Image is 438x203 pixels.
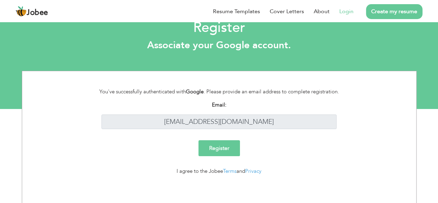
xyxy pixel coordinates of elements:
[366,4,422,19] a: Create my resume
[91,167,347,175] div: I agree to the Jobee and
[101,115,337,129] input: Enter your email address
[213,7,260,16] a: Resume Templates
[27,9,48,17] span: Jobee
[186,88,204,95] strong: Google
[5,40,433,51] h3: Associate your Google account.
[339,7,354,16] a: Login
[270,7,304,16] a: Cover Letters
[16,6,27,17] img: jobee.io
[245,168,261,175] a: Privacy
[91,88,347,96] div: You've successfully authenticated with . Please provide an email address to complete registration.
[5,19,433,37] h2: Register
[198,140,240,156] input: Register
[314,7,330,16] a: About
[223,168,236,175] a: Terms
[212,101,226,108] strong: Email:
[16,6,48,17] a: Jobee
